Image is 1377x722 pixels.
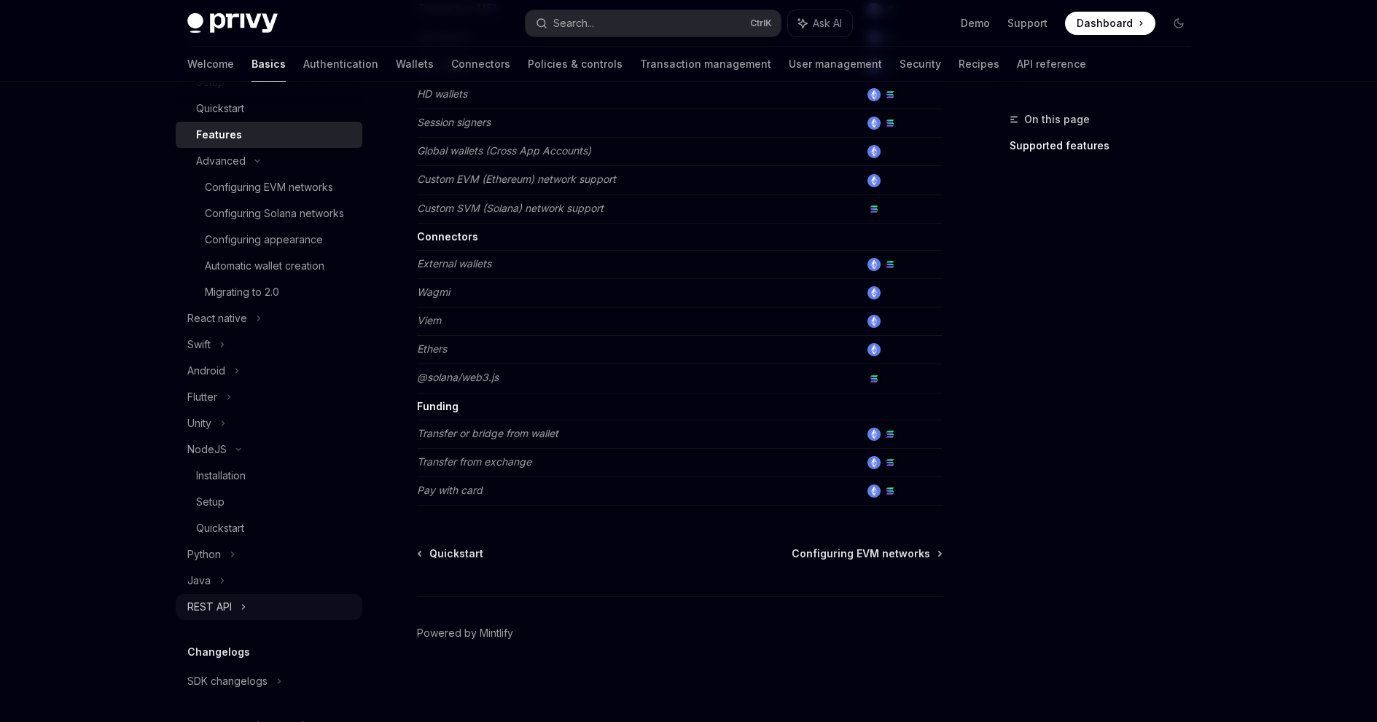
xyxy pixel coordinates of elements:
div: Installation [196,467,246,484]
span: Configuring EVM networks [792,546,930,561]
img: ethereum.png [867,484,881,498]
a: Configuring appearance [176,227,362,253]
button: Ask AI [788,10,852,36]
a: Dashboard [1065,12,1155,35]
a: User management [789,47,882,82]
div: React native [187,310,247,327]
a: Security [900,47,941,82]
em: Viem [417,314,441,326]
button: Toggle dark mode [1167,12,1190,35]
a: Quickstart [176,515,362,541]
div: Flutter [187,388,217,406]
a: Quickstart [176,95,362,122]
span: On this page [1024,111,1090,128]
a: Migrating to 2.0 [176,279,362,305]
img: solana.png [883,428,897,441]
em: Global wallets (Cross App Accounts) [417,144,591,157]
a: Wallets [396,47,434,82]
div: Advanced [196,152,246,170]
div: NodeJS [187,441,227,458]
div: Migrating to 2.0 [205,283,279,301]
img: ethereum.png [867,145,881,158]
img: solana.png [883,484,897,498]
div: Unity [187,415,211,432]
div: Quickstart [196,519,244,537]
em: External wallets [417,257,491,270]
div: Python [187,546,221,563]
img: ethereum.png [867,117,881,130]
img: dark logo [187,13,278,34]
img: solana.png [867,203,881,216]
img: solana.png [883,117,897,130]
a: Supported features [1010,134,1202,157]
div: Configuring Solana networks [205,205,344,222]
span: Quickstart [429,546,483,561]
a: Configuring Solana networks [176,200,362,227]
em: Pay with card [417,484,483,496]
a: Basics [251,47,286,82]
img: ethereum.png [867,315,881,328]
a: Recipes [959,47,999,82]
div: Setup [196,493,225,511]
a: Transaction management [640,47,771,82]
a: Policies & controls [528,47,623,82]
em: @solana/web3.js [417,371,499,383]
strong: Funding [417,400,459,412]
div: Search... [553,15,594,32]
div: Swift [187,336,211,353]
em: Wagmi [417,286,450,298]
strong: Connectors [417,230,478,243]
img: solana.png [867,372,881,385]
a: Powered by Mintlify [417,626,513,640]
div: Java [187,572,211,589]
img: ethereum.png [867,343,881,356]
div: REST API [187,598,232,616]
div: SDK changelogs [187,672,268,690]
a: Setup [176,489,362,515]
a: Features [176,122,362,148]
a: Demo [961,16,990,31]
a: Quickstart [418,546,483,561]
img: ethereum.png [867,258,881,271]
img: ethereum.png [867,88,881,101]
a: Support [1007,16,1048,31]
div: Configuring EVM networks [205,178,333,196]
div: Android [187,362,225,380]
em: Custom EVM (Ethereum) network support [417,173,616,185]
img: ethereum.png [867,428,881,441]
em: Custom SVM (Solana) network support [417,202,604,214]
img: ethereum.png [867,286,881,299]
div: Automatic wallet creation [205,257,324,275]
img: ethereum.png [867,174,881,187]
a: Connectors [451,47,510,82]
div: Quickstart [196,100,244,117]
em: Transfer from exchange [417,455,531,468]
img: ethereum.png [867,456,881,469]
span: Ask AI [813,16,842,31]
div: Features [196,126,242,144]
em: Ethers [417,342,447,355]
em: Session signers [417,116,491,128]
a: Authentication [303,47,378,82]
img: solana.png [883,456,897,469]
a: Installation [176,463,362,489]
a: Automatic wallet creation [176,253,362,279]
div: Configuring appearance [205,231,323,248]
a: Configuring EVM networks [176,174,362,200]
img: solana.png [883,88,897,101]
a: API reference [1017,47,1086,82]
button: Search...CtrlK [526,10,781,36]
em: Transfer or bridge from wallet [417,427,558,439]
a: Configuring EVM networks [792,546,941,561]
a: Welcome [187,47,234,82]
span: Dashboard [1077,16,1133,31]
em: HD wallets [417,87,467,100]
h5: Changelogs [187,643,250,661]
span: Ctrl K [750,17,772,29]
img: solana.png [883,258,897,271]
